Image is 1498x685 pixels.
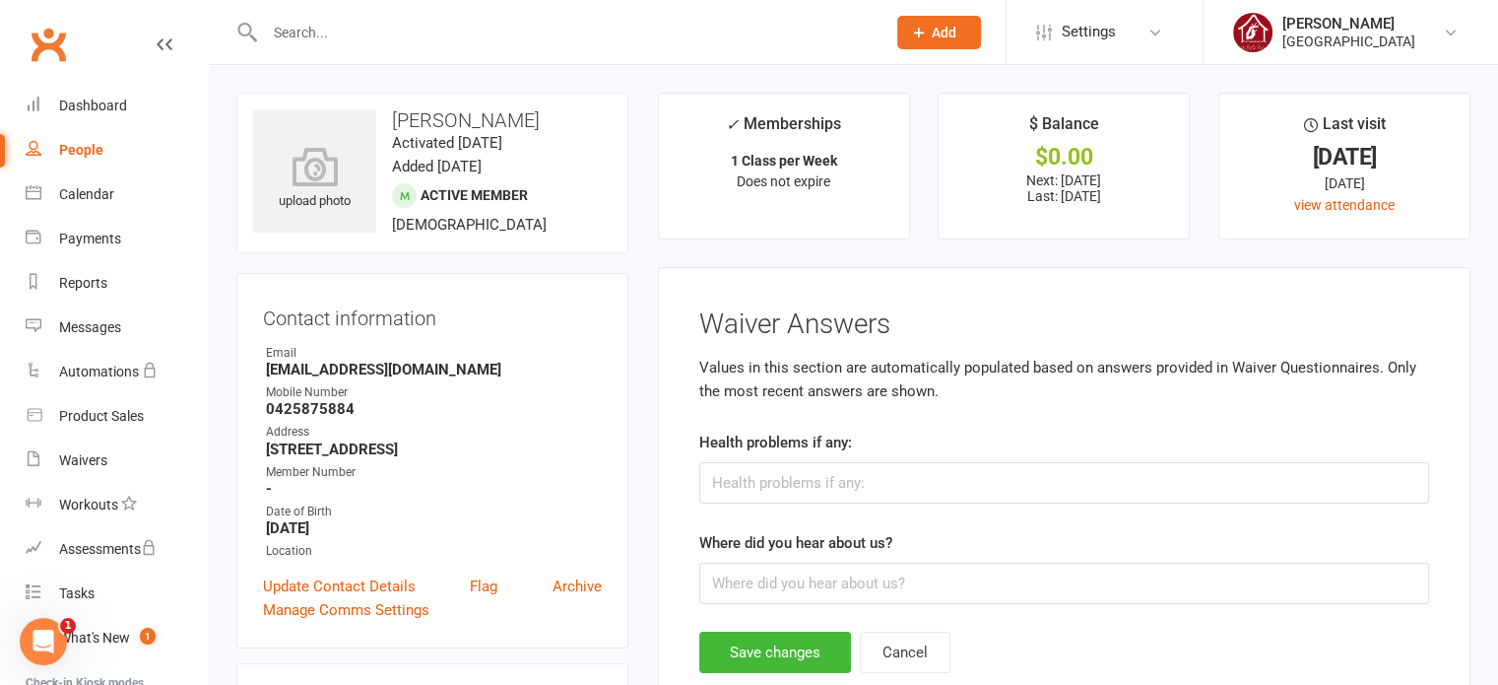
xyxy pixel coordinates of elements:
div: Payments [59,231,121,246]
strong: [STREET_ADDRESS] [266,441,602,458]
div: Assessments [59,541,157,557]
a: Automations [26,350,208,394]
p: Next: [DATE] Last: [DATE] [956,172,1171,204]
div: Memberships [726,111,841,148]
div: Mobile Number [266,383,602,402]
strong: [EMAIL_ADDRESS][DOMAIN_NAME] [266,361,602,378]
span: 1 [60,618,76,634]
a: Waivers [26,439,208,483]
div: Calendar [59,186,114,202]
span: Does not expire [737,173,830,189]
h3: [PERSON_NAME] [253,109,612,131]
div: Reports [59,275,107,291]
a: Update Contact Details [263,575,416,598]
input: Search... [259,19,872,46]
img: thumb_image1742719452.png [1233,13,1272,52]
time: Added [DATE] [392,158,482,175]
a: Dashboard [26,84,208,128]
div: Messages [59,319,121,335]
div: Last visit [1304,111,1386,147]
div: $ Balance [1029,111,1099,147]
div: Date of Birth [266,503,602,521]
span: Add [932,25,956,40]
a: view attendance [1294,197,1395,213]
div: What's New [59,630,130,646]
div: $0.00 [956,147,1171,168]
button: Add [897,16,981,49]
h3: Waiver Answers [699,309,1429,340]
input: Where did you hear about us? [699,563,1429,604]
label: Health problems if any: [699,431,852,454]
span: Active member [421,187,528,203]
strong: [DATE] [266,519,602,537]
span: Settings [1062,10,1116,54]
div: Address [266,423,602,442]
a: Reports [26,261,208,306]
a: Clubworx [24,20,73,69]
a: Assessments [26,527,208,572]
button: Cancel [860,632,950,673]
a: Archive [553,575,602,598]
a: Messages [26,306,208,350]
input: Health problems if any: [699,462,1429,504]
strong: - [266,480,602,498]
strong: 0425875884 [266,400,602,418]
button: Save changes [699,632,851,673]
i: ✓ [726,115,739,134]
h3: Contact information [263,300,602,329]
span: 1 [140,628,156,645]
div: Email [266,344,602,363]
span: [DEMOGRAPHIC_DATA] [392,216,547,234]
iframe: Intercom live chat [20,618,67,665]
div: Values in this section are automatically populated based on answers provided in Waiver Questionna... [699,356,1429,403]
div: Dashboard [59,98,127,113]
a: What's New1 [26,616,208,660]
div: Workouts [59,497,118,513]
a: Payments [26,217,208,261]
div: Waivers [59,452,107,468]
time: Activated [DATE] [392,134,502,152]
div: [PERSON_NAME] [1282,15,1415,33]
a: Tasks [26,572,208,616]
a: Flag [470,575,497,598]
div: Location [266,542,602,561]
label: Where did you hear about us? [699,531,892,555]
div: Automations [59,364,139,379]
a: People [26,128,208,172]
a: Workouts [26,483,208,527]
div: Tasks [59,585,95,601]
div: upload photo [253,147,376,212]
div: [DATE] [1237,147,1452,168]
div: People [59,142,103,158]
strong: 1 Class per Week [731,153,837,169]
div: [GEOGRAPHIC_DATA] [1282,33,1415,50]
a: Product Sales [26,394,208,439]
div: Product Sales [59,408,144,424]
a: Calendar [26,172,208,217]
a: Manage Comms Settings [263,598,429,622]
div: Member Number [266,463,602,482]
div: [DATE] [1237,172,1452,194]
